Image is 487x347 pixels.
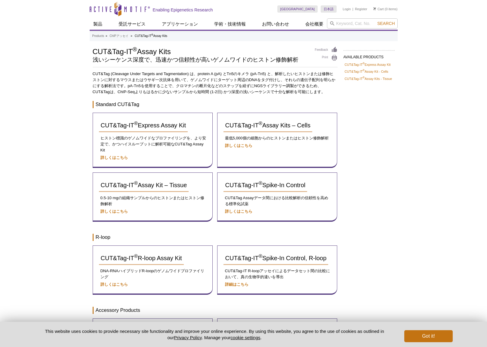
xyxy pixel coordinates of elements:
[223,252,328,265] a: CUT&Tag-IT®Spike-In Control, R-loop
[174,335,202,340] a: Privacy Policy
[93,47,309,56] h1: CUT&Tag-IT Assay Kits
[225,282,248,287] a: 詳細はこちら
[344,50,395,61] h2: AVAILABLE PRODUCTS
[135,34,167,38] li: CUT&Tag-IT Assay Kits
[134,254,138,259] sup: ®
[377,21,395,26] span: Search
[109,33,128,39] a: ChIPアッセイ
[259,121,262,126] sup: ®
[373,7,376,10] img: Your Cart
[99,179,189,192] a: CUT&Tag-IT®Assay Kit – Tissue
[363,62,365,65] sup: ®
[315,47,338,53] a: Feedback
[404,330,452,342] button: Got it!
[373,5,398,13] li: (0 items)
[353,5,353,13] li: |
[345,69,388,74] a: CUT&Tag-IT®Assay Kit - Cells
[363,69,365,72] sup: ®
[100,155,128,160] a: 詳しくはこちら
[375,21,396,26] button: Search
[345,76,392,81] a: CUT&Tag-IT®Assay Kits - Tissue
[259,254,262,259] sup: ®
[302,18,327,30] a: 会社概要
[93,57,309,62] h2: 浅いシーケンス深度で、迅速かつ信頼性が高いゲノムワイドのヒストン修飾解析
[131,34,132,38] li: »
[158,18,202,30] a: アプリケーション
[99,135,206,153] p: ヒストン標識のゲノムワイドなプロファイリングを、より安定で、かつハイスループットに解析可能なCUT&Tag Assay Kit
[151,33,153,36] sup: ®
[225,182,306,188] span: CUT&Tag-IT Spike-In Control
[355,7,367,11] a: Register
[134,181,138,186] sup: ®
[345,62,391,67] a: CUT&Tag-IT®Express Assay Kit
[101,182,187,188] span: CUT&Tag-IT Assay Kit – Tissue
[225,209,252,214] a: 詳しくはこちら
[225,122,310,129] span: CUT&Tag-IT Assay Kits – Cells
[223,119,312,132] a: CUT&Tag-IT®Assay Kits – Cells
[101,255,182,261] span: CUT&Tag-IT R-loop Assay Kit
[327,18,398,29] input: Keyword, Cat. No.
[363,76,365,79] sup: ®
[100,209,128,214] a: 詳しくはこちら
[153,7,213,13] h2: Enabling Epigenetics Research
[100,282,128,287] a: 詳しくはこちら
[230,335,260,340] button: cookie settings
[90,18,106,30] a: 製品
[115,18,149,30] a: 受託サービス
[315,55,338,61] a: Print
[223,135,331,141] p: 最低5,000個の細胞からのヒストンまたはヒストン修飾解析
[225,255,327,261] span: CUT&Tag-IT Spike-In Control, R-loop
[99,195,206,207] p: 0.5-10 mgの組織サンプルからのヒストンまたはヒストン修飾解析
[373,7,384,11] a: Cart
[93,101,338,108] h3: Standard CUT&Tag
[211,18,249,30] a: 学術・技術情報
[223,195,331,207] p: CUT&Tag Assayデータ間における比較解析の信頼性を高める標準化試薬
[93,71,338,95] p: CUT&Tag (Cleavage Under Targets and Tagmentation) は、protein A (pA) とTn5のキメラ (pA-Tn5) と、解析したいヒストンま...
[133,46,137,53] sup: ®
[99,252,184,265] a: CUT&Tag-IT®R-loop Assay Kit
[258,18,293,30] a: お問い合わせ
[223,268,331,280] p: CUT&Tag-IT R-loopアッセイによるデータセット間の比較において、真の生物学的違いを導出
[134,121,138,126] sup: ®
[106,34,107,38] li: »
[99,268,206,280] p: DNA-RNAハイブリッドR-loopのゲノムワイドプロファイリング
[259,181,262,186] sup: ®
[93,307,338,314] h3: Accessory Products
[223,179,307,192] a: CUT&Tag-IT®Spike-In Control
[93,234,338,241] h3: R-loop
[277,5,318,13] a: [GEOGRAPHIC_DATA]
[343,7,351,11] a: Login
[101,122,186,129] span: CUT&Tag-IT Express Assay Kit
[35,328,395,341] p: This website uses cookies to provide necessary site functionality and improve your online experie...
[225,143,252,148] a: 詳しくはこちら
[321,5,337,13] a: 日本語
[92,33,104,39] a: Products
[99,119,188,132] a: CUT&Tag-IT®Express Assay Kit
